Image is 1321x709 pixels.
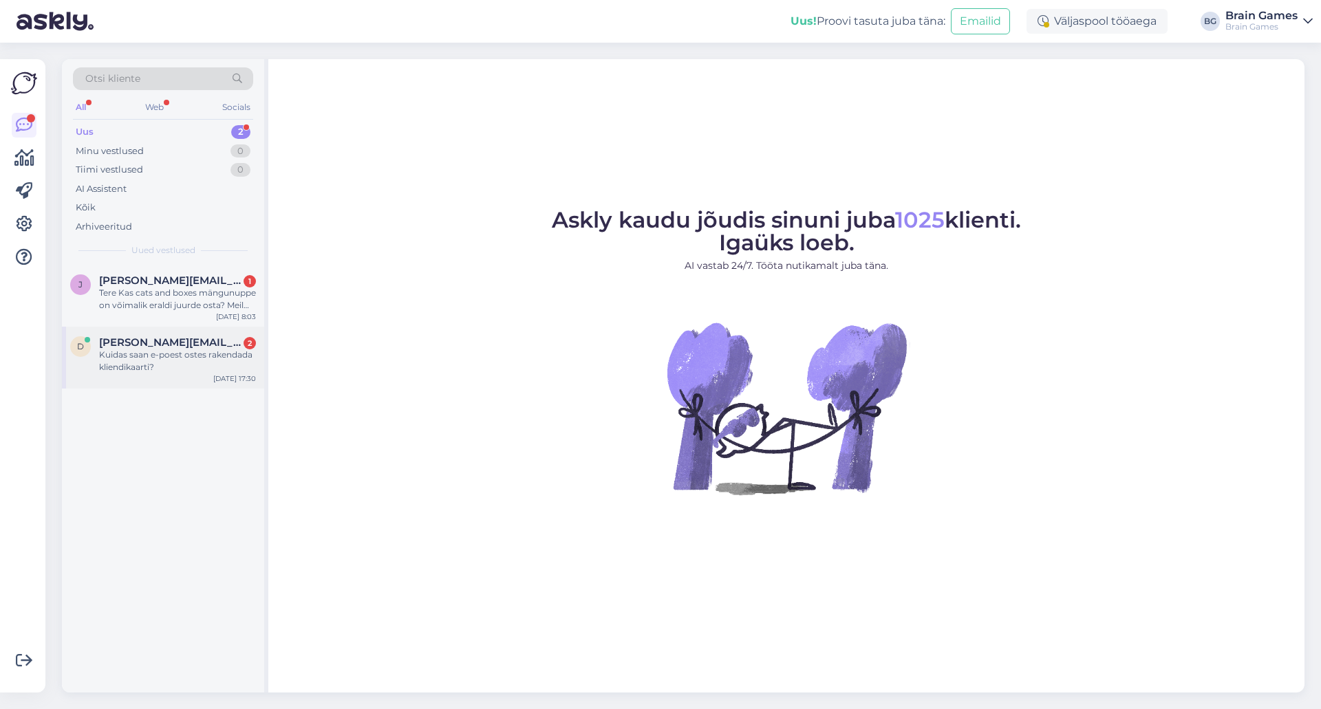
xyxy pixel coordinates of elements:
[99,274,242,287] span: jane.liis.arend@gmail.com
[99,287,256,312] div: Tere Kas cats and boxes mängunuppe on võimalik eraldi juurde osta? Meil on mäng olemas, kuid 1 mu...
[1225,10,1313,32] a: Brain GamesBrain Games
[552,259,1021,273] p: AI vastab 24/7. Tööta nutikamalt juba täna.
[791,13,945,30] div: Proovi tasuta juba täna:
[951,8,1010,34] button: Emailid
[244,275,256,287] div: 1
[895,206,945,233] span: 1025
[663,284,910,532] img: No Chat active
[99,336,242,349] span: diana.taluri@gmail.com
[77,341,84,351] span: d
[131,244,195,257] span: Uued vestlused
[142,98,167,116] div: Web
[76,201,96,215] div: Kõik
[1225,21,1298,32] div: Brain Games
[1027,9,1168,34] div: Väljaspool tööaega
[11,70,37,96] img: Askly Logo
[1201,12,1220,31] div: BG
[78,279,83,290] span: j
[791,14,817,28] b: Uus!
[73,98,89,116] div: All
[230,144,250,158] div: 0
[76,220,132,234] div: Arhiveeritud
[231,125,250,139] div: 2
[76,163,143,177] div: Tiimi vestlused
[99,349,256,373] div: Kuidas saan e-poest ostes rakendada kliendikaarti?
[76,182,127,196] div: AI Assistent
[213,373,256,384] div: [DATE] 17:30
[244,337,256,349] div: 2
[216,312,256,322] div: [DATE] 8:03
[76,144,144,158] div: Minu vestlused
[219,98,253,116] div: Socials
[552,206,1021,256] span: Askly kaudu jõudis sinuni juba klienti. Igaüks loeb.
[230,163,250,177] div: 0
[85,72,140,86] span: Otsi kliente
[1225,10,1298,21] div: Brain Games
[76,125,94,139] div: Uus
